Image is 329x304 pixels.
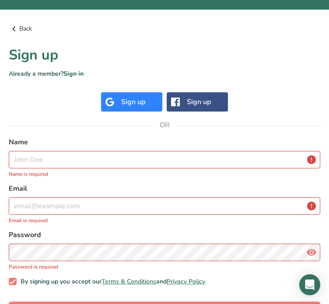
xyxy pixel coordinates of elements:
[299,274,320,295] div: Open Intercom Messenger
[9,263,320,271] p: Password is required
[9,230,320,240] label: Password
[151,112,178,138] span: OR
[9,151,320,168] input: John Doe
[167,277,205,286] a: Privacy Policy
[9,197,320,215] input: email@example.com
[9,45,320,66] h1: Sign up
[17,278,206,286] span: By signing up you accept our and
[63,70,84,78] a: Sign in
[187,97,211,107] div: Sign up
[9,69,320,78] p: Already a member?
[121,97,145,107] div: Sign up
[9,24,320,34] a: Back
[9,137,320,147] label: Name
[101,277,156,286] a: Terms & Conditions
[9,183,320,194] label: Email
[9,217,320,224] p: Email is required
[9,170,320,178] p: Name is required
